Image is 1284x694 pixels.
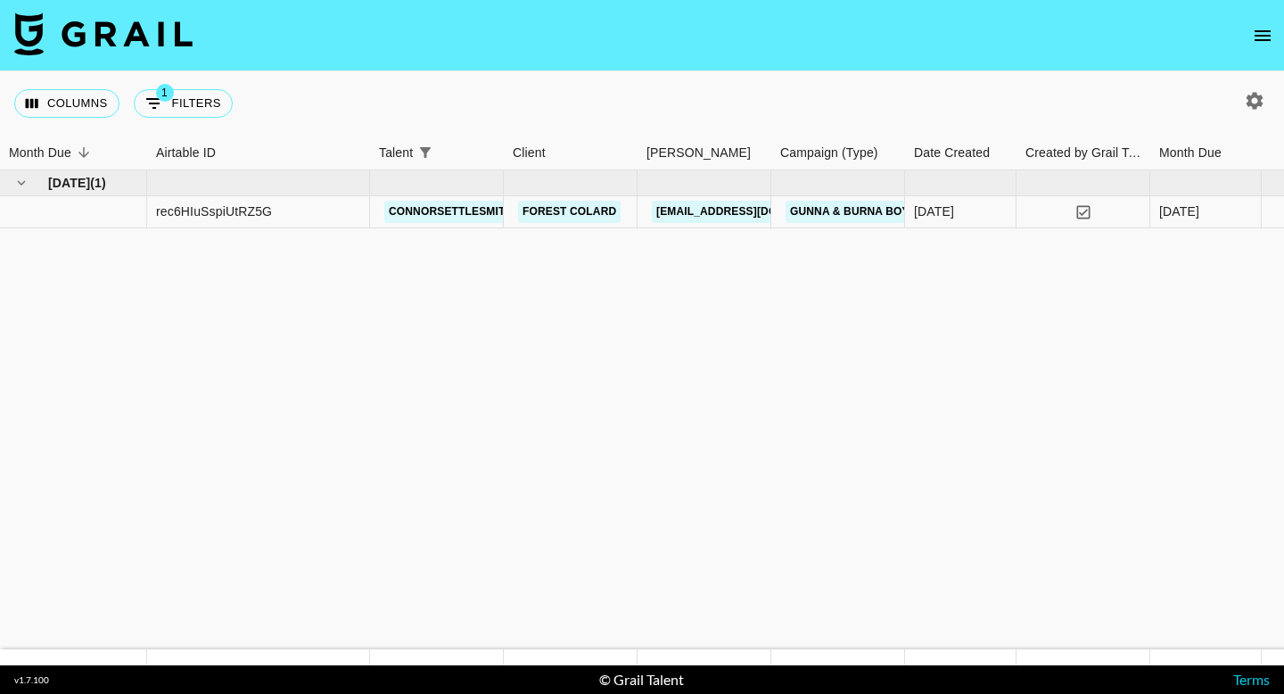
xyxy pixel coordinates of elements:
div: Airtable ID [147,136,370,170]
div: Month Due [9,136,71,170]
button: open drawer [1245,18,1280,54]
div: Client [513,136,546,170]
div: Client [504,136,638,170]
button: Show filters [134,89,233,118]
button: Sort [71,140,96,165]
button: Select columns [14,89,119,118]
div: Created by Grail Team [1017,136,1150,170]
div: Created by Grail Team [1025,136,1147,170]
div: Sep '25 [1159,202,1199,220]
span: [DATE] [48,174,90,192]
a: connorsettlesmith [384,201,517,223]
div: Airtable ID [156,136,216,170]
div: Date Created [914,136,990,170]
div: Month Due [1150,136,1262,170]
div: Campaign (Type) [771,136,905,170]
img: Grail Talent [14,12,193,55]
div: © Grail Talent [599,671,684,689]
div: Month Due [1159,136,1222,170]
div: 1 active filter [413,140,438,165]
div: Campaign (Type) [780,136,878,170]
div: Talent [370,136,504,170]
div: v 1.7.100 [14,674,49,686]
a: [EMAIL_ADDRESS][DOMAIN_NAME] [652,201,852,223]
a: GUNNA & BURNA BOY - WGFT [786,201,955,223]
div: Booker [638,136,771,170]
a: Forest Colard [518,201,621,223]
a: Terms [1233,671,1270,688]
span: ( 1 ) [90,174,106,192]
div: Talent [379,136,413,170]
div: Date Created [905,136,1017,170]
button: hide children [9,170,34,195]
button: Sort [438,140,463,165]
div: 14/9/2025 [914,202,954,220]
span: 1 [156,84,174,102]
div: [PERSON_NAME] [646,136,751,170]
div: rec6HIuSspiUtRZ5G [156,202,272,220]
button: Show filters [413,140,438,165]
